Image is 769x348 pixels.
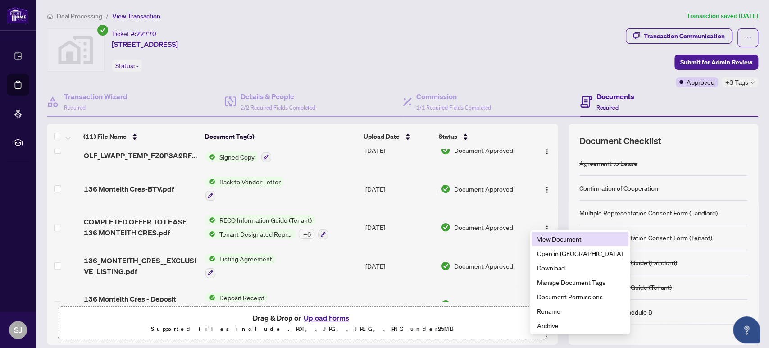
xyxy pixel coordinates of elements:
[112,12,160,20] span: View Transaction
[205,215,328,239] button: Status IconRECO Information Guide (Tenant)Status IconTenant Designated Representation Agreement+6
[47,13,53,19] span: home
[579,183,658,193] div: Confirmation of Cooperation
[687,11,758,21] article: Transaction saved [DATE]
[64,104,86,111] span: Required
[253,312,352,324] span: Drag & Drop or
[215,254,275,264] span: Listing Agreement
[596,104,618,111] span: Required
[205,293,282,317] button: Status IconDeposit Receipt
[362,131,437,169] td: [DATE]
[84,255,199,277] span: 136_MONTEITH_CRES__EXCLUSIVE_LISTING.pdf
[537,321,623,330] span: Archive
[441,261,450,271] img: Document Status
[215,215,315,225] span: RECO Information Guide (Tenant)
[674,55,758,70] button: Submit for Admin Review
[596,91,634,102] h4: Documents
[543,147,551,155] img: Logo
[205,152,215,162] img: Status Icon
[454,299,513,309] span: Document Approved
[537,263,623,273] span: Download
[439,132,457,142] span: Status
[106,11,109,21] li: /
[362,169,437,208] td: [DATE]
[680,55,752,69] span: Submit for Admin Review
[112,28,156,39] div: Ticket #:
[301,312,352,324] button: Upload Forms
[201,124,360,149] th: Document Tag(s)
[537,306,623,316] span: Rename
[215,177,284,187] span: Back to Vendor Letter
[579,233,712,243] div: Multiple Representation Consent Form (Tenant)
[364,132,400,142] span: Upload Date
[57,12,102,20] span: Deal Processing
[215,152,258,162] span: Signed Copy
[543,186,551,193] img: Logo
[205,177,215,187] img: Status Icon
[97,25,108,36] span: check-circle
[750,80,755,85] span: down
[205,215,215,225] img: Status Icon
[112,60,142,72] div: Status:
[84,293,199,315] span: 136 Monteith Cres - Deposit Receipt.pdf
[733,316,760,343] button: Open asap
[205,254,275,278] button: Status IconListing Agreement
[136,62,138,70] span: -
[537,248,623,258] span: Open in [GEOGRAPHIC_DATA]
[205,229,215,239] img: Status Icon
[47,29,104,71] img: svg%3e
[299,229,314,239] div: + 6
[112,39,178,50] span: [STREET_ADDRESS]
[64,324,541,334] p: Supported files include .PDF, .JPG, .JPEG, .PNG under 25 MB
[205,254,215,264] img: Status Icon
[241,104,315,111] span: 2/2 Required Fields Completed
[435,124,529,149] th: Status
[441,222,450,232] img: Document Status
[540,182,554,196] button: Logo
[14,324,22,336] span: SJ
[687,77,714,87] span: Approved
[454,261,513,271] span: Document Approved
[543,225,551,232] img: Logo
[537,234,623,244] span: View Document
[579,158,637,168] div: Agreement to Lease
[84,216,199,238] span: COMPLETED OFFER TO LEASE 136 MONTEITH CRES.pdf
[205,293,215,302] img: Status Icon
[58,307,546,340] span: Drag & Drop orUpload FormsSupported files include .PDF, .JPG, .JPEG, .PNG under25MB
[360,124,435,149] th: Upload Date
[441,145,450,155] img: Document Status
[205,138,271,162] button: Status IconTrade SheetStatus IconSigned Copy
[136,30,156,38] span: 22770
[644,29,725,43] div: Transaction Communication
[441,184,450,194] img: Document Status
[362,285,437,324] td: [DATE]
[84,183,174,194] span: 136 Monteith Cres-BTV.pdf
[579,208,718,218] div: Multiple Representation Consent Form (Landlord)
[745,35,751,41] span: ellipsis
[416,91,491,102] h4: Commission
[725,77,748,87] span: +3 Tags
[579,135,661,147] span: Document Checklist
[416,104,491,111] span: 1/1 Required Fields Completed
[7,7,29,23] img: logo
[215,293,268,302] span: Deposit Receipt
[84,139,199,161] span: D__CLIENTDATA_RIG001_LONEWOLF_LWAPP_TEMP_FZ0P3A2RFRX.pdf
[80,124,201,149] th: (11) File Name
[537,292,623,302] span: Document Permissions
[215,229,295,239] span: Tenant Designated Representation Agreement
[83,132,127,142] span: (11) File Name
[454,145,513,155] span: Document Approved
[362,208,437,247] td: [DATE]
[454,184,513,194] span: Document Approved
[540,143,554,157] button: Logo
[64,91,127,102] h4: Transaction Wizard
[241,91,315,102] h4: Details & People
[626,28,732,44] button: Transaction Communication
[537,277,623,287] span: Manage Document Tags
[454,222,513,232] span: Document Approved
[362,247,437,285] td: [DATE]
[441,299,450,309] img: Document Status
[205,177,284,201] button: Status IconBack to Vendor Letter
[540,220,554,234] button: Logo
